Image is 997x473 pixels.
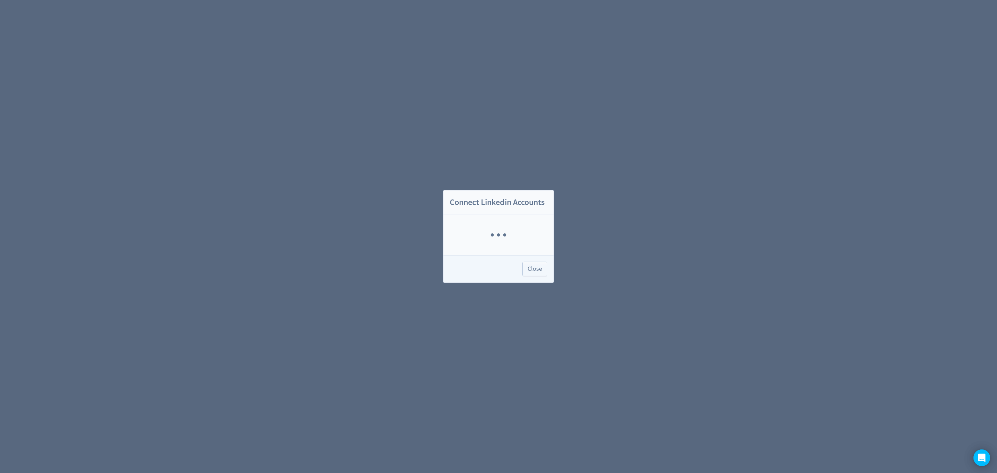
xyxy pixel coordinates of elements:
[443,190,554,215] h2: Connect Linkedin Accounts
[489,217,495,252] span: ·
[528,266,542,272] span: Close
[502,217,508,252] span: ·
[495,217,502,252] span: ·
[522,262,547,276] button: Close
[973,449,990,466] div: Open Intercom Messenger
